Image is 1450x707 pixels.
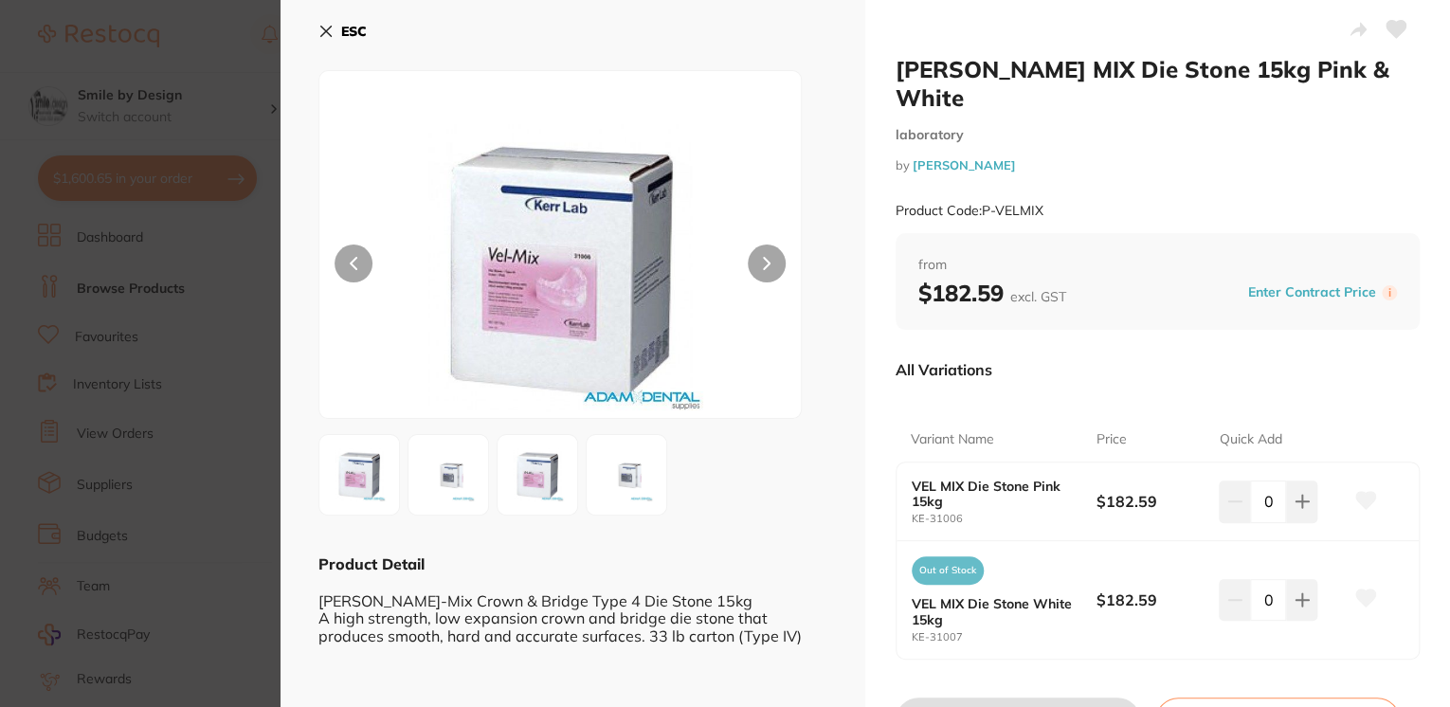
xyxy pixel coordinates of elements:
small: KE-31007 [912,631,1097,644]
span: Out of Stock [912,556,984,585]
p: Variant Name [911,430,994,449]
p: All Variations [896,360,992,379]
b: Product Detail [318,554,425,573]
b: VEL MIX Die Stone Pink 15kg [912,479,1078,509]
img: MDA2LmpwZw [325,441,393,509]
a: [PERSON_NAME] [913,157,1016,172]
small: Product Code: P-VELMIX [896,203,1043,219]
small: KE-31006 [912,513,1097,525]
p: Price [1096,430,1126,449]
small: by [896,158,1420,172]
button: Enter Contract Price [1242,283,1382,301]
h2: [PERSON_NAME] MIX Die Stone 15kg Pink & White [896,55,1420,112]
label: i [1382,285,1397,300]
div: [PERSON_NAME]-Mix Crown & Bridge Type 4 Die Stone 15kg A high strength, low expansion crown and b... [318,574,827,644]
b: VEL MIX Die Stone White 15kg [912,596,1078,626]
img: MDA3LmpwZw [414,441,482,509]
small: laboratory [896,127,1420,143]
b: ESC [341,23,367,40]
b: $182.59 [1097,589,1207,610]
p: Quick Add [1220,430,1282,449]
span: from [918,256,1397,275]
button: ESC [318,15,367,47]
img: MDA2LmpwZw [416,118,705,418]
b: $182.59 [1097,491,1207,512]
img: MDA2LmpwZw [503,441,571,509]
b: $182.59 [918,279,1066,307]
span: excl. GST [1010,288,1066,305]
img: MDA3LmpwZw [592,441,661,509]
